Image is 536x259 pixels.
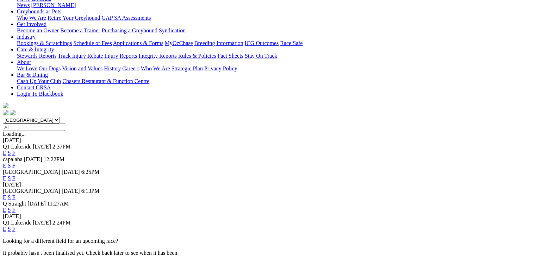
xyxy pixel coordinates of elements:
a: We Love Our Dogs [17,65,61,71]
span: 11:27AM [47,201,69,207]
div: About [17,65,533,72]
p: Looking for a different field for an upcoming race? [3,238,533,244]
a: Become a Trainer [60,27,100,33]
a: Rules & Policies [178,53,216,59]
img: twitter.svg [10,110,15,115]
a: E [3,226,6,232]
a: [PERSON_NAME] [31,2,76,8]
span: 6:25PM [81,169,100,175]
a: Cash Up Your Club [17,78,61,84]
a: Careers [122,65,139,71]
a: MyOzChase [165,40,193,46]
a: ICG Outcomes [245,40,279,46]
span: [GEOGRAPHIC_DATA] [3,169,60,175]
a: Chasers Restaurant & Function Centre [62,78,149,84]
a: F [12,150,15,156]
a: Privacy Policy [204,65,237,71]
a: F [12,207,15,213]
a: News [17,2,30,8]
a: Industry [17,34,36,40]
a: Fact Sheets [218,53,243,59]
a: Applications & Forms [113,40,163,46]
span: Q1 Lakeside [3,220,31,226]
a: Integrity Reports [138,53,177,59]
a: S [8,163,11,169]
a: Become an Owner [17,27,59,33]
div: [DATE] [3,182,533,188]
a: Get Involved [17,21,46,27]
a: Schedule of Fees [73,40,112,46]
span: [DATE] [27,201,46,207]
span: 2:24PM [52,220,71,226]
a: F [12,226,15,232]
div: [DATE] [3,137,533,144]
partial: It probably hasn't been finalised yet. Check back later to see when it has been. [3,250,179,256]
span: Q Straight [3,201,26,207]
a: Syndication [159,27,186,33]
a: Race Safe [280,40,303,46]
a: S [8,150,11,156]
a: F [12,163,15,169]
a: E [3,150,6,156]
a: Who We Are [141,65,170,71]
span: [GEOGRAPHIC_DATA] [3,188,60,194]
a: Stewards Reports [17,53,56,59]
a: Strategic Plan [172,65,203,71]
span: Loading... [3,131,26,137]
a: Bar & Dining [17,72,48,78]
span: [DATE] [33,144,51,150]
a: E [3,194,6,200]
a: E [3,207,6,213]
span: capalaba [3,156,23,162]
span: [DATE] [62,188,80,194]
a: S [8,175,11,181]
div: Bar & Dining [17,78,533,84]
a: S [8,207,11,213]
span: [DATE] [62,169,80,175]
a: Track Injury Rebate [58,53,103,59]
a: Injury Reports [104,53,137,59]
a: Purchasing a Greyhound [102,27,157,33]
span: Q1 Lakeside [3,144,31,150]
a: E [3,163,6,169]
a: F [12,175,15,181]
div: [DATE] [3,213,533,220]
img: facebook.svg [3,110,8,115]
a: S [8,226,11,232]
span: 12:22PM [44,156,65,162]
span: [DATE] [33,220,51,226]
div: News & Media [17,2,533,8]
a: Contact GRSA [17,84,51,90]
a: Retire Your Greyhound [48,15,100,21]
span: [DATE] [24,156,42,162]
a: F [12,194,15,200]
input: Select date [3,124,65,131]
a: Who We Are [17,15,46,21]
a: GAP SA Assessments [102,15,151,21]
a: E [3,175,6,181]
a: Greyhounds as Pets [17,8,61,14]
a: Vision and Values [62,65,102,71]
div: Care & Integrity [17,53,533,59]
a: S [8,194,11,200]
div: Greyhounds as Pets [17,15,533,21]
div: Get Involved [17,27,533,34]
a: Stay On Track [245,53,277,59]
span: 6:13PM [81,188,100,194]
a: Login To Blackbook [17,91,63,97]
span: 2:37PM [52,144,71,150]
a: Breeding Information [194,40,243,46]
a: Bookings & Scratchings [17,40,72,46]
a: History [104,65,121,71]
a: Care & Integrity [17,46,54,52]
img: logo-grsa-white.png [3,103,8,108]
div: Industry [17,40,533,46]
a: About [17,59,31,65]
